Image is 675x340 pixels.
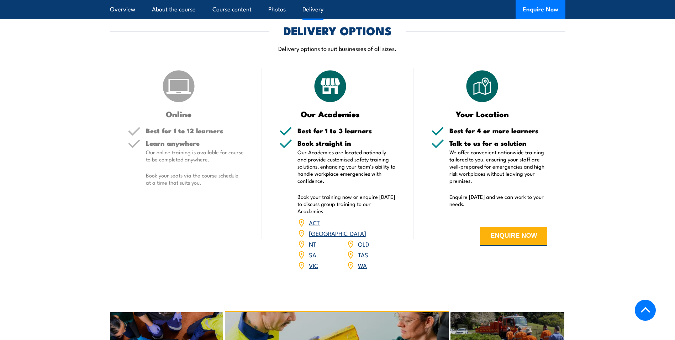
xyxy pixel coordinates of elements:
a: NT [309,239,316,248]
a: SA [309,250,316,259]
h5: Learn anywhere [146,140,244,146]
h3: Our Academies [279,110,381,118]
h3: Online [128,110,230,118]
a: ACT [309,218,320,227]
a: VIC [309,261,318,269]
a: TAS [358,250,368,259]
h5: Talk to us for a solution [449,140,548,146]
a: [GEOGRAPHIC_DATA] [309,229,366,237]
h5: Best for 4 or more learners [449,127,548,134]
button: ENQUIRE NOW [480,227,547,246]
p: Our online training is available for course to be completed anywhere. [146,149,244,163]
a: WA [358,261,367,269]
h3: Your Location [431,110,533,118]
p: We offer convenient nationwide training tailored to you, ensuring your staff are well-prepared fo... [449,149,548,184]
h5: Best for 1 to 3 learners [297,127,396,134]
h5: Book straight in [297,140,396,146]
h5: Best for 1 to 12 learners [146,127,244,134]
h2: DELIVERY OPTIONS [284,25,392,35]
p: Enquire [DATE] and we can work to your needs. [449,193,548,207]
p: Book your training now or enquire [DATE] to discuss group training to our Academies [297,193,396,215]
a: QLD [358,239,369,248]
p: Delivery options to suit businesses of all sizes. [110,44,565,52]
p: Book your seats via the course schedule at a time that suits you. [146,172,244,186]
p: Our Academies are located nationally and provide customised safety training solutions, enhancing ... [297,149,396,184]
